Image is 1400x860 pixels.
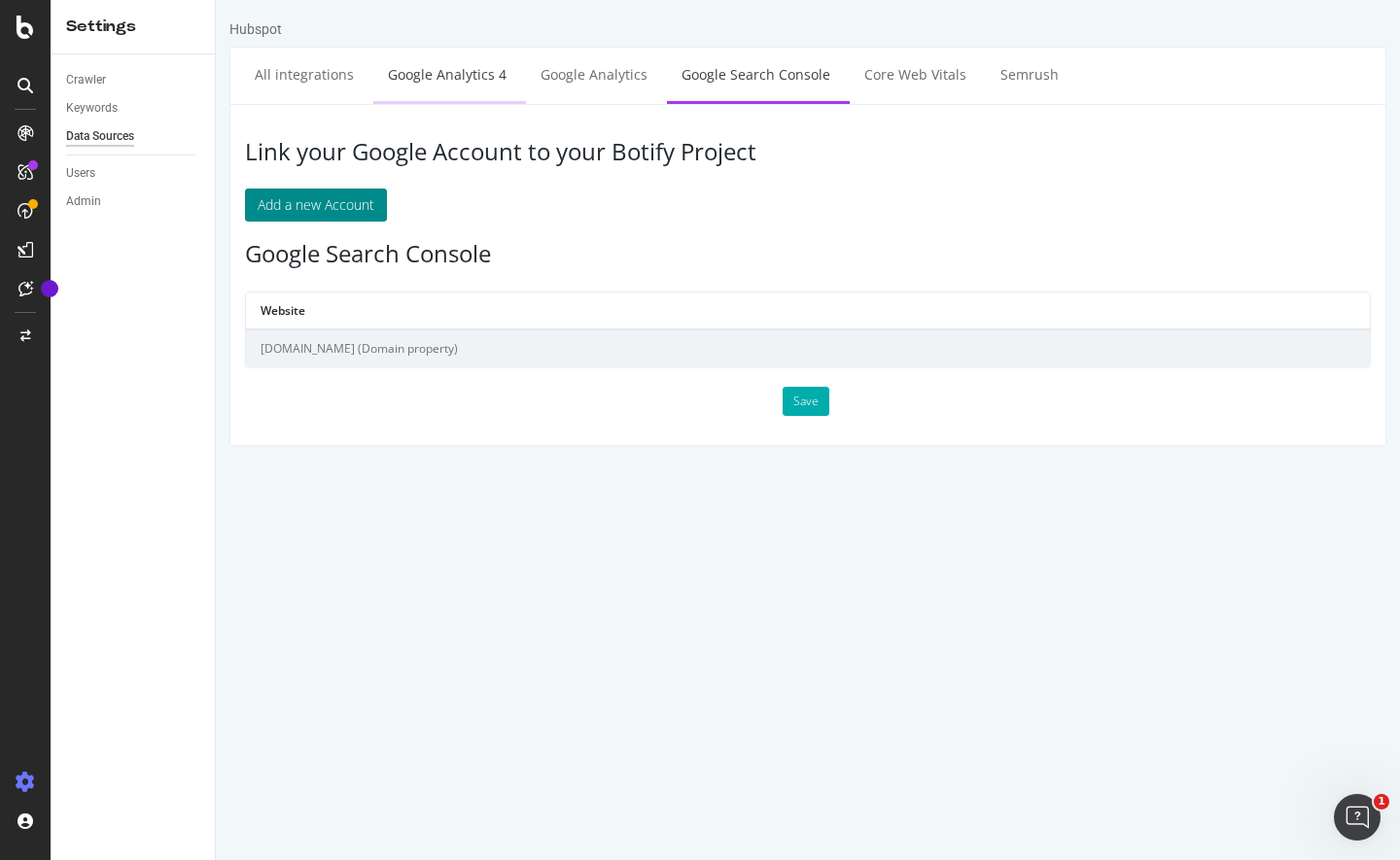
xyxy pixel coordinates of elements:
div: Data Sources [66,126,134,147]
a: Google Search Console [451,48,629,101]
div: Keywords [66,98,118,119]
a: Users [66,163,201,184]
a: Semrush [770,48,857,101]
button: Save [567,387,613,416]
a: Google Analytics [310,48,446,101]
a: Google Analytics 4 [157,48,305,101]
iframe: Intercom live chat [1334,794,1381,841]
td: [DOMAIN_NAME] (Domain property) [30,329,1154,366]
a: Keywords [66,98,201,119]
button: Add a new Account [29,189,171,222]
h3: Google Search Console [29,241,1155,266]
span: 1 [1374,794,1389,809]
div: Tooltip anchor [41,280,58,297]
a: All integrations [24,48,153,101]
div: Settings [66,16,199,38]
div: Crawler [66,70,106,90]
a: Crawler [66,70,201,90]
div: Users [66,163,95,184]
div: Admin [66,191,101,212]
h3: Link your Google Account to your Botify Project [29,139,1155,164]
div: Hubspot [14,19,66,39]
th: Website [30,292,1154,329]
a: Admin [66,191,201,212]
a: Core Web Vitals [634,48,765,101]
a: Data Sources [66,126,201,147]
